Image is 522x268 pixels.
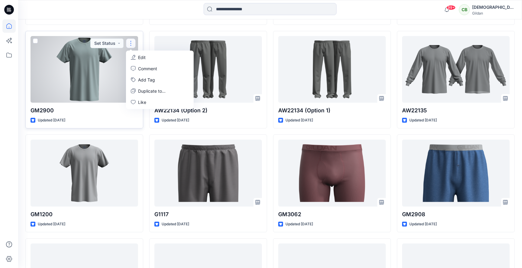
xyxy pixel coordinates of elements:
div: CB [459,4,470,15]
p: Like [138,99,146,105]
a: Edit [127,52,192,63]
p: Comment [138,65,157,72]
button: Add Tag [127,74,192,85]
p: AW22134 (Option 1) [278,106,386,115]
p: Updated [DATE] [285,221,313,227]
p: AW22135 [402,106,510,115]
p: G1117 [154,210,262,219]
p: Updated [DATE] [162,221,189,227]
p: Updated [DATE] [285,117,313,124]
p: Edit [138,54,146,61]
div: [DEMOGRAPHIC_DATA][PERSON_NAME] [472,4,514,11]
a: GM1200 [31,140,138,206]
a: GM3062 [278,140,386,206]
a: GM2908 [402,140,510,206]
p: Updated [DATE] [38,117,65,124]
p: Updated [DATE] [409,117,437,124]
a: AW22134 (Option 2) [154,36,262,103]
a: AW22135 [402,36,510,103]
p: GM3062 [278,210,386,219]
p: GM1200 [31,210,138,219]
p: GM2900 [31,106,138,115]
p: AW22134 (Option 2) [154,106,262,115]
a: G1117 [154,140,262,206]
p: Duplicate to... [138,88,166,94]
a: GM2900 [31,36,138,103]
span: 99+ [446,5,456,10]
p: Updated [DATE] [409,221,437,227]
p: Updated [DATE] [162,117,189,124]
p: GM2908 [402,210,510,219]
p: Updated [DATE] [38,221,65,227]
div: Gildan [472,11,514,15]
a: AW22134 (Option 1) [278,36,386,103]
